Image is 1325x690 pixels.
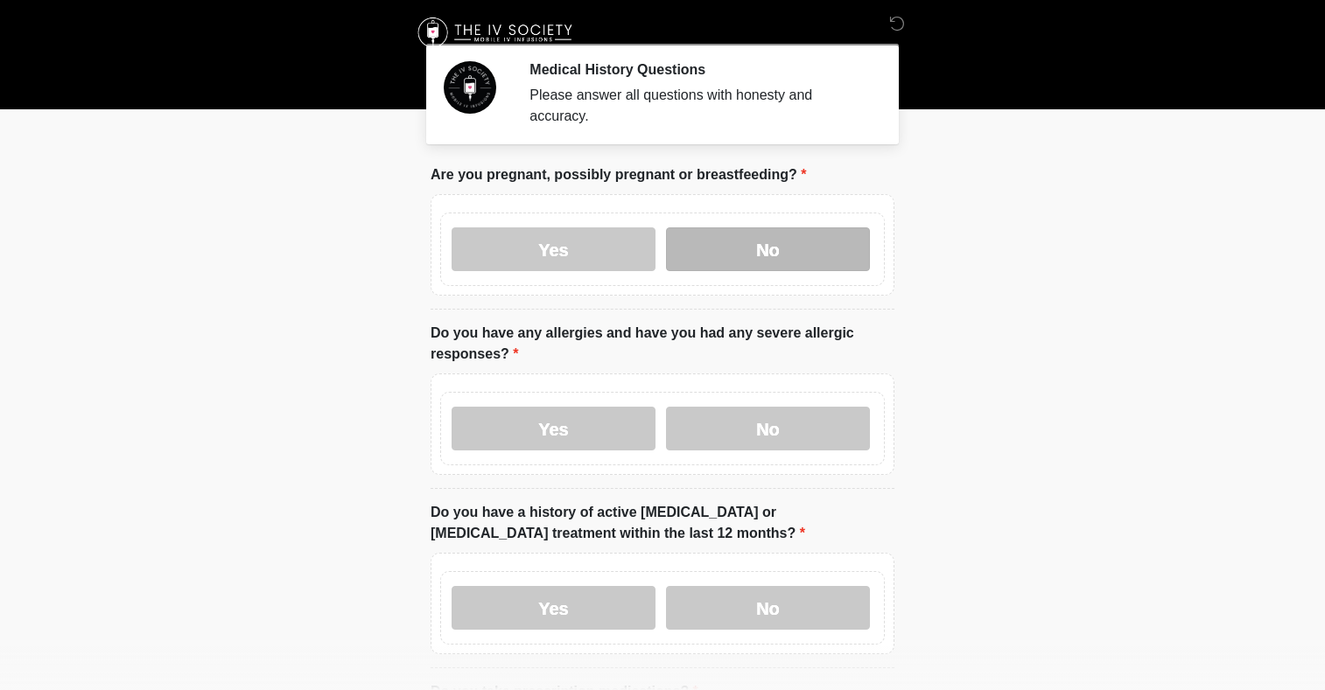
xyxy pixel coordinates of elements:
[452,407,655,450] label: Yes
[444,61,496,114] img: Agent Avatar
[452,586,655,630] label: Yes
[452,227,655,271] label: Yes
[529,85,868,127] div: Please answer all questions with honesty and accuracy.
[431,323,894,365] label: Do you have any allergies and have you had any severe allergic responses?
[431,164,806,185] label: Are you pregnant, possibly pregnant or breastfeeding?
[529,61,868,78] h2: Medical History Questions
[666,407,870,450] label: No
[431,502,894,544] label: Do you have a history of active [MEDICAL_DATA] or [MEDICAL_DATA] treatment within the last 12 mon...
[666,227,870,271] label: No
[413,13,580,52] img: The IV Society Logo
[666,586,870,630] label: No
